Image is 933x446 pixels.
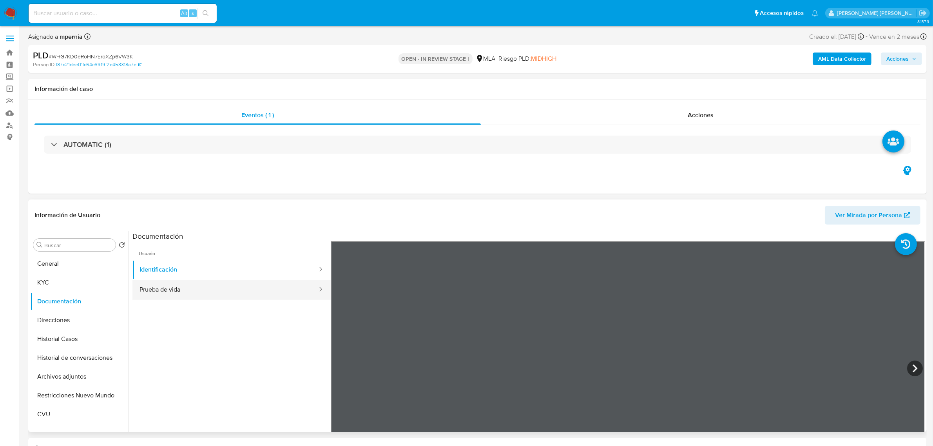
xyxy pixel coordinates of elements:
[181,9,187,17] span: Alt
[241,111,274,120] span: Eventos ( 1 )
[197,8,214,19] button: search-icon
[812,10,818,16] a: Notificaciones
[56,61,141,68] a: f87c21dee01fc64c6919f2e453318a7e
[29,8,217,18] input: Buscar usuario o caso...
[28,33,83,41] span: Asignado a
[30,292,128,311] button: Documentación
[33,49,49,62] b: PLD
[825,206,920,225] button: Ver Mirada por Persona
[30,254,128,273] button: General
[531,54,557,63] span: MIDHIGH
[30,405,128,424] button: CVU
[58,32,83,41] b: mpernia
[119,242,125,250] button: Volver al orden por defecto
[919,9,927,17] a: Salir
[30,273,128,292] button: KYC
[688,111,714,120] span: Acciones
[192,9,194,17] span: s
[34,211,100,219] h1: Información de Usuario
[866,31,868,42] span: -
[49,53,133,60] span: # WHG7KD0eRoHN7EroXZp6VW3K
[30,424,128,442] button: Items
[809,31,864,42] div: Creado el: [DATE]
[760,9,804,17] span: Accesos rápidos
[44,242,112,249] input: Buscar
[886,53,909,65] span: Acciones
[34,85,920,93] h1: Información del caso
[33,61,54,68] b: Person ID
[30,386,128,405] button: Restricciones Nuevo Mundo
[44,136,911,154] div: AUTOMATIC (1)
[813,53,871,65] button: AML Data Collector
[835,206,902,225] span: Ver Mirada por Persona
[869,33,919,41] span: Vence en 2 meses
[881,53,922,65] button: Acciones
[818,53,866,65] b: AML Data Collector
[399,53,473,64] p: OPEN - IN REVIEW STAGE I
[476,54,496,63] div: MLA
[30,348,128,367] button: Historial de conversaciones
[837,9,917,17] p: mayra.pernia@mercadolibre.com
[30,311,128,330] button: Direcciones
[63,140,111,149] h3: AUTOMATIC (1)
[36,242,43,248] button: Buscar
[30,367,128,386] button: Archivos adjuntos
[30,330,128,348] button: Historial Casos
[499,54,557,63] span: Riesgo PLD:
